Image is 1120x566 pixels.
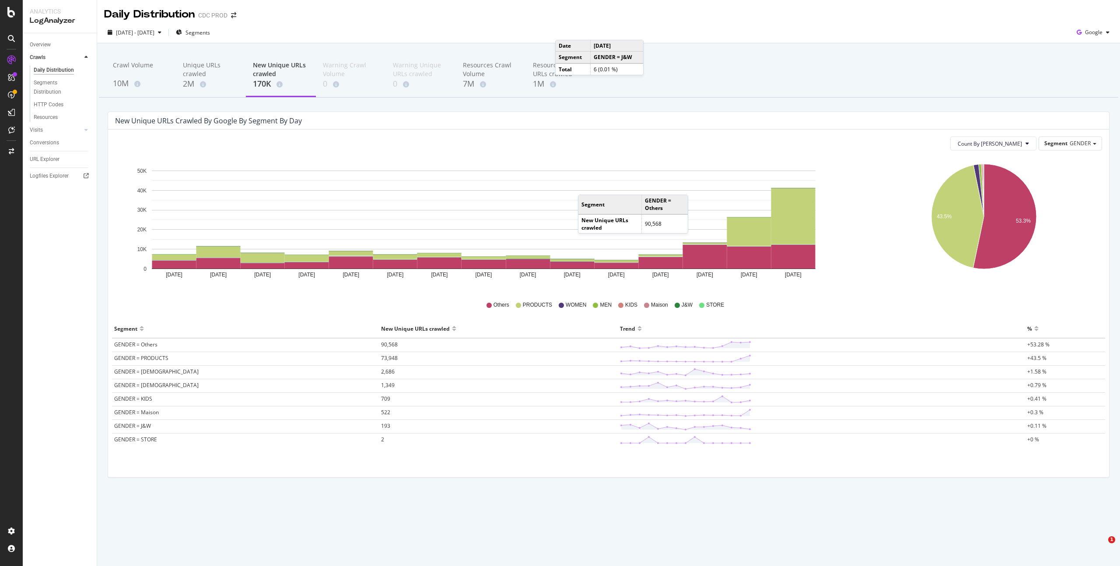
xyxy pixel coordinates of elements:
[34,78,82,97] div: Segments Distribution
[30,53,82,62] a: Crawls
[30,16,90,26] div: LogAnalyzer
[493,301,509,309] span: Others
[1044,140,1067,147] span: Segment
[1027,409,1043,416] span: +0.3 %
[143,266,147,272] text: 0
[114,354,168,362] span: GENDER = PRODUCTS
[533,61,589,78] div: Resources Unique URLs crawled
[706,301,724,309] span: STORE
[166,272,182,278] text: [DATE]
[1027,422,1046,430] span: +0.11 %
[463,78,519,90] div: 7M
[104,25,165,39] button: [DATE] - [DATE]
[114,381,199,389] span: GENDER = [DEMOGRAPHIC_DATA]
[30,126,82,135] a: Visits
[137,188,147,194] text: 40K
[1027,395,1046,402] span: +0.41 %
[381,395,390,402] span: 709
[381,422,390,430] span: 193
[393,61,449,78] div: Warning Unique URLs crawled
[741,272,757,278] text: [DATE]
[1015,218,1030,224] text: 53.3%
[556,40,590,52] td: Date
[865,157,1102,289] div: A chart.
[343,272,359,278] text: [DATE]
[113,61,169,77] div: Crawl Volume
[30,171,91,181] a: Logfiles Explorer
[185,29,210,36] span: Segments
[1027,436,1039,443] span: +0 %
[590,40,643,52] td: [DATE]
[1027,341,1050,348] span: +53.28 %
[183,78,239,90] div: 2M
[137,246,147,252] text: 10K
[30,126,43,135] div: Visits
[600,301,612,309] span: MEN
[651,301,668,309] span: Maison
[642,214,688,233] td: 90,568
[1027,354,1046,362] span: +43.5 %
[620,321,635,335] div: Trend
[30,171,69,181] div: Logfiles Explorer
[114,368,199,375] span: GENDER = [DEMOGRAPHIC_DATA]
[1027,368,1046,375] span: +1.58 %
[533,78,589,90] div: 1M
[381,436,384,443] span: 2
[381,354,398,362] span: 73,948
[116,29,154,36] span: [DATE] - [DATE]
[556,52,590,63] td: Segment
[323,61,379,78] div: Warning Crawl Volume
[298,272,315,278] text: [DATE]
[642,195,688,214] td: GENDER = Others
[523,301,552,309] span: PRODUCTS
[115,157,852,289] div: A chart.
[34,78,91,97] a: Segments Distribution
[113,78,169,89] div: 10M
[34,113,91,122] a: Resources
[696,272,713,278] text: [DATE]
[625,301,637,309] span: KIDS
[30,138,91,147] a: Conversions
[578,214,642,233] td: New Unique URLs crawled
[137,207,147,213] text: 30K
[381,409,390,416] span: 522
[253,78,309,90] div: 170K
[393,78,449,90] div: 0
[114,341,157,348] span: GENDER = Others
[231,12,236,18] div: arrow-right-arrow-left
[210,272,227,278] text: [DATE]
[34,100,63,109] div: HTTP Codes
[30,155,59,164] div: URL Explorer
[114,422,151,430] span: GENDER = J&W
[30,7,90,16] div: Analytics
[608,272,625,278] text: [DATE]
[114,436,157,443] span: GENDER = STORE
[1108,536,1115,543] span: 1
[431,272,448,278] text: [DATE]
[137,227,147,233] text: 20K
[254,272,271,278] text: [DATE]
[463,61,519,78] div: Resources Crawl Volume
[30,155,91,164] a: URL Explorer
[958,140,1022,147] span: Count By Day
[34,66,74,75] div: Daily Distribution
[381,321,450,335] div: New Unique URLs crawled
[30,138,59,147] div: Conversions
[1027,381,1046,389] span: +0.79 %
[652,272,669,278] text: [DATE]
[381,381,395,389] span: 1,349
[323,78,379,90] div: 0
[556,63,590,75] td: Total
[34,66,91,75] a: Daily Distribution
[137,168,147,174] text: 50K
[785,272,801,278] text: [DATE]
[115,116,302,125] div: New Unique URLs crawled by google by Segment by Day
[520,272,536,278] text: [DATE]
[30,40,91,49] a: Overview
[114,321,137,335] div: Segment
[172,25,213,39] button: Segments
[387,272,403,278] text: [DATE]
[476,272,492,278] text: [DATE]
[1090,536,1111,557] iframe: Intercom live chat
[253,61,309,78] div: New Unique URLs crawled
